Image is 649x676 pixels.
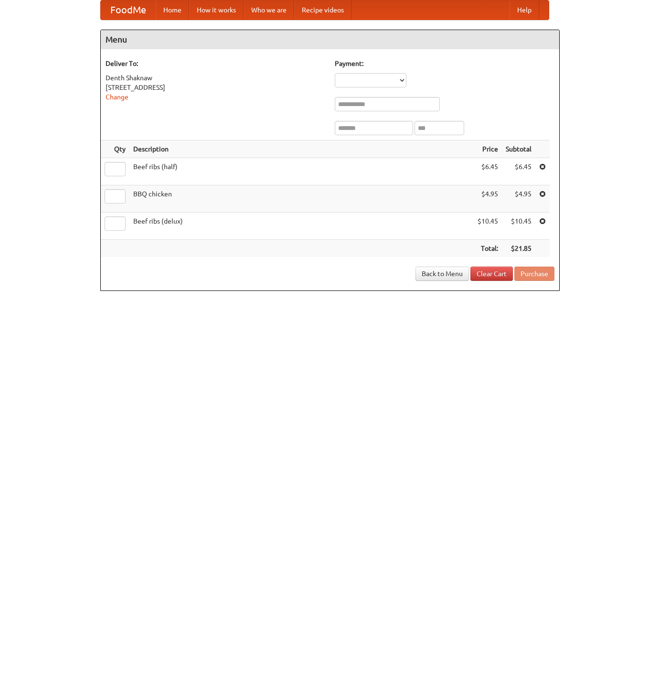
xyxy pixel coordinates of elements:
[106,73,325,83] div: Denth Shaknaw
[502,185,535,213] td: $4.95
[502,158,535,185] td: $6.45
[510,0,539,20] a: Help
[129,158,474,185] td: Beef ribs (half)
[474,185,502,213] td: $4.95
[470,267,513,281] a: Clear Cart
[101,30,559,49] h4: Menu
[106,83,325,92] div: [STREET_ADDRESS]
[514,267,554,281] button: Purchase
[129,213,474,240] td: Beef ribs (delux)
[502,140,535,158] th: Subtotal
[106,93,128,101] a: Change
[502,213,535,240] td: $10.45
[156,0,189,20] a: Home
[101,140,129,158] th: Qty
[474,158,502,185] td: $6.45
[129,140,474,158] th: Description
[474,140,502,158] th: Price
[294,0,351,20] a: Recipe videos
[474,213,502,240] td: $10.45
[415,267,469,281] a: Back to Menu
[129,185,474,213] td: BBQ chicken
[244,0,294,20] a: Who we are
[106,59,325,68] h5: Deliver To:
[474,240,502,258] th: Total:
[189,0,244,20] a: How it works
[502,240,535,258] th: $21.85
[101,0,156,20] a: FoodMe
[335,59,554,68] h5: Payment:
